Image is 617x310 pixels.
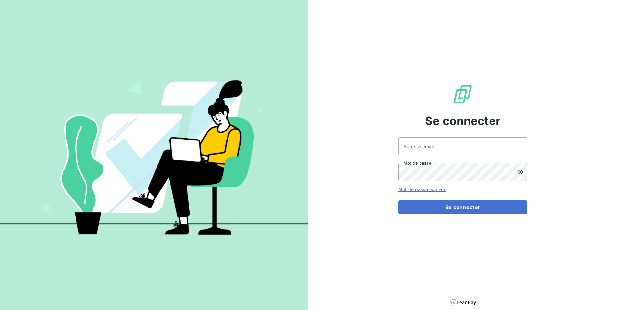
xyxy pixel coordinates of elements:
[452,84,473,104] img: Logo LeanPay
[450,298,476,307] img: logo
[425,112,501,130] span: Se connecter
[398,187,446,192] a: Mot de passe oublié ?
[398,200,527,214] button: Se connecter
[398,137,527,155] input: placeholder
